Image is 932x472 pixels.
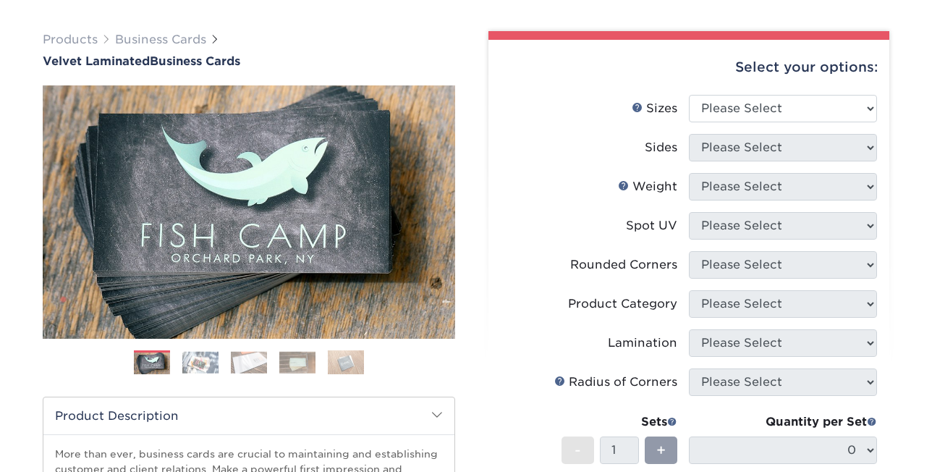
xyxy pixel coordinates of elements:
div: Sizes [632,100,677,117]
img: Velvet Laminated 01 [43,6,455,418]
div: Select your options: [500,40,878,95]
a: Business Cards [115,33,206,46]
span: + [656,439,666,461]
div: Sides [645,139,677,156]
div: Quantity per Set [689,413,877,431]
a: Velvet LaminatedBusiness Cards [43,54,455,68]
img: Business Cards 05 [328,350,364,375]
img: Business Cards 03 [231,351,267,374]
span: Velvet Laminated [43,54,150,68]
div: Spot UV [626,217,677,235]
div: Sets [562,413,677,431]
div: Product Category [568,295,677,313]
img: Business Cards 04 [279,351,315,374]
div: Rounded Corners [570,256,677,274]
img: Business Cards 02 [182,351,219,374]
div: Radius of Corners [554,374,677,391]
div: Weight [618,178,677,195]
div: Lamination [608,334,677,352]
span: - [575,439,581,461]
a: Products [43,33,98,46]
h1: Business Cards [43,54,455,68]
